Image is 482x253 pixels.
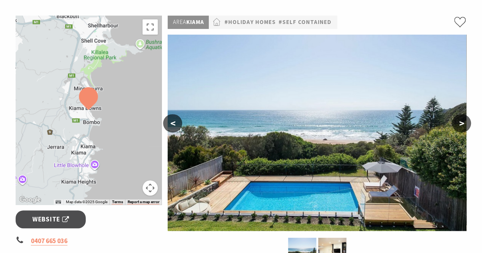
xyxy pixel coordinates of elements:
[168,16,209,29] p: Kiama
[452,114,471,132] button: >
[278,18,331,27] a: #Self Contained
[31,237,67,245] a: 0407 665 036
[16,210,86,228] a: Website
[163,114,182,132] button: <
[127,200,159,204] a: Report a map error
[32,214,69,224] span: Website
[112,200,123,204] a: Terms
[18,195,43,205] a: Open this area in Google Maps (opens a new window)
[18,195,43,205] img: Google
[56,199,61,205] button: Keyboard shortcuts
[66,200,107,204] span: Map data ©2025 Google
[224,18,275,27] a: #Holiday Homes
[143,180,158,196] button: Map camera controls
[143,19,158,35] button: Toggle fullscreen view
[173,18,186,25] span: Area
